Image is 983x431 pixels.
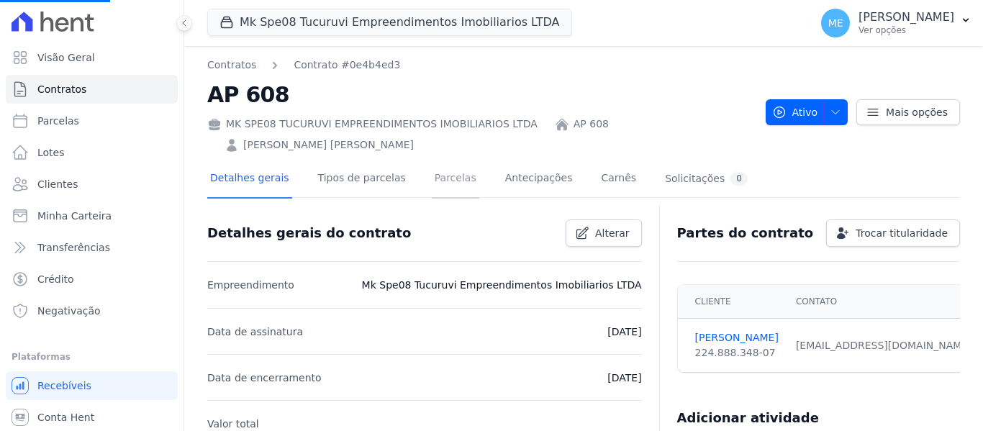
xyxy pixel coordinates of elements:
a: Detalhes gerais [207,160,292,199]
span: Crédito [37,272,74,286]
div: 0 [730,172,748,186]
a: Alterar [566,219,642,247]
h3: Partes do contrato [677,224,814,242]
h2: AP 608 [207,78,754,111]
p: Ver opções [859,24,954,36]
p: Empreendimento [207,276,294,294]
a: Antecipações [502,160,576,199]
div: 224.888.348-07 [695,345,779,360]
p: Mk Spe08 Tucuruvi Empreendimentos Imobiliarios LTDA [362,276,642,294]
a: [PERSON_NAME] [695,330,779,345]
h3: Adicionar atividade [677,409,819,427]
span: Parcelas [37,114,79,128]
button: Mk Spe08 Tucuruvi Empreendimentos Imobiliarios LTDA [207,9,572,36]
a: Contratos [6,75,178,104]
a: Clientes [6,170,178,199]
button: ME [PERSON_NAME] Ver opções [810,3,983,43]
span: Minha Carteira [37,209,112,223]
span: Recebíveis [37,378,91,393]
a: AP 608 [574,117,609,132]
a: [PERSON_NAME] [PERSON_NAME] [243,137,414,153]
span: Alterar [595,226,630,240]
a: Crédito [6,265,178,294]
a: Solicitações0 [662,160,751,199]
a: Minha Carteira [6,201,178,230]
p: [PERSON_NAME] [859,10,954,24]
nav: Breadcrumb [207,58,400,73]
a: Trocar titularidade [826,219,960,247]
h3: Detalhes gerais do contrato [207,224,411,242]
a: Visão Geral [6,43,178,72]
a: Contratos [207,58,256,73]
a: Parcelas [432,160,479,199]
span: Negativação [37,304,101,318]
a: Recebíveis [6,371,178,400]
span: Conta Hent [37,410,94,425]
span: Trocar titularidade [856,226,948,240]
span: Transferências [37,240,110,255]
a: Tipos de parcelas [315,160,409,199]
div: Solicitações [665,172,748,186]
a: Negativação [6,296,178,325]
div: MK SPE08 TUCURUVI EMPREENDIMENTOS IMOBILIARIOS LTDA [207,117,538,132]
span: Contratos [37,82,86,96]
button: Ativo [766,99,848,125]
a: Lotes [6,138,178,167]
span: Mais opções [886,105,948,119]
span: Clientes [37,177,78,191]
p: [DATE] [607,369,641,386]
a: Mais opções [856,99,960,125]
span: Visão Geral [37,50,95,65]
a: Transferências [6,233,178,262]
div: Plataformas [12,348,172,366]
p: [DATE] [607,323,641,340]
span: Lotes [37,145,65,160]
p: Data de assinatura [207,323,303,340]
a: Parcelas [6,106,178,135]
span: ME [828,18,843,28]
nav: Breadcrumb [207,58,754,73]
p: Data de encerramento [207,369,322,386]
th: Cliente [678,285,787,319]
a: Contrato #0e4b4ed3 [294,58,400,73]
span: Ativo [772,99,818,125]
a: Carnês [598,160,639,199]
